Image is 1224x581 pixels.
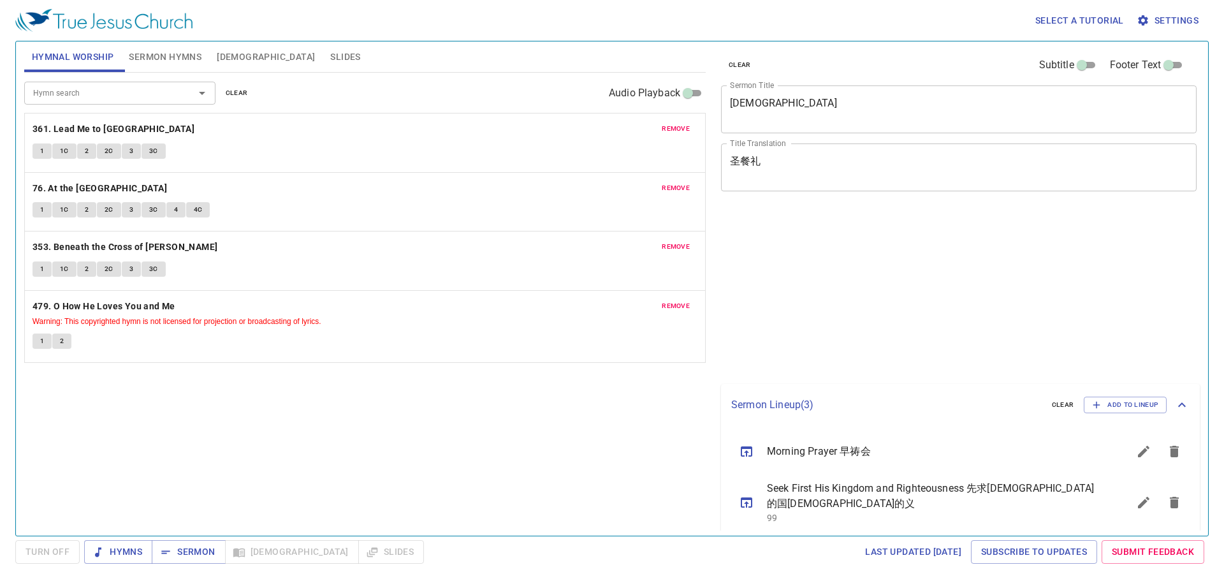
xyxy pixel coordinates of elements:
span: 3C [149,145,158,157]
textarea: 圣餐礼 [730,155,1188,179]
button: remove [654,180,697,196]
button: 3C [142,143,166,159]
button: 4 [166,202,186,217]
button: 2C [97,261,121,277]
button: Add to Lineup [1084,397,1167,413]
p: 99 [767,511,1098,524]
span: 1 [40,204,44,216]
div: Sermon Lineup(3)clearAdd to Lineup [721,384,1200,426]
span: 2C [105,263,113,275]
button: 479. O How He Loves You and Me [33,298,177,314]
span: 1C [60,263,69,275]
span: clear [729,59,751,71]
p: Sermon Lineup ( 3 ) [731,397,1042,413]
button: 4C [186,202,210,217]
span: Hymns [94,544,142,560]
span: Morning Prayer 早祷会 [767,444,1098,459]
button: 1C [52,202,76,217]
button: Select a tutorial [1030,9,1129,33]
button: Hymns [84,540,152,564]
iframe: from-child [716,205,1103,379]
button: remove [654,121,697,136]
span: Seek First His Kingdom and Righteousness 先求[DEMOGRAPHIC_DATA]的国[DEMOGRAPHIC_DATA]的义 [767,481,1098,511]
span: 3C [149,263,158,275]
button: 1 [33,261,52,277]
button: Settings [1134,9,1204,33]
span: remove [662,123,690,135]
button: 1 [33,202,52,217]
button: 3 [122,261,141,277]
span: 3C [149,204,158,216]
button: Open [193,84,211,102]
span: Sermon [162,544,215,560]
span: remove [662,241,690,253]
button: 2 [77,261,96,277]
button: 361. Lead Me to [GEOGRAPHIC_DATA] [33,121,197,137]
button: 1C [52,261,76,277]
span: Subscribe to Updates [981,544,1087,560]
span: Hymnal Worship [32,49,114,65]
button: remove [654,239,697,254]
span: Last updated [DATE] [865,544,961,560]
button: 3 [122,143,141,159]
b: 361. Lead Me to [GEOGRAPHIC_DATA] [33,121,194,137]
span: Audio Playback [609,85,680,101]
span: 1C [60,145,69,157]
button: 76. At the [GEOGRAPHIC_DATA] [33,180,170,196]
a: Subscribe to Updates [971,540,1097,564]
span: remove [662,300,690,312]
button: 1 [33,143,52,159]
span: 3 [129,145,133,157]
button: Sermon [152,540,225,564]
span: clear [1052,399,1074,411]
a: Last updated [DATE] [860,540,966,564]
span: Sermon Hymns [129,49,201,65]
span: clear [226,87,248,99]
img: True Jesus Church [15,9,193,32]
span: 3 [129,204,133,216]
b: 353. Beneath the Cross of [PERSON_NAME] [33,239,218,255]
button: 2 [52,334,71,349]
span: 2C [105,145,113,157]
span: Subtitle [1039,57,1074,73]
button: 2 [77,143,96,159]
button: remove [654,298,697,314]
span: Select a tutorial [1035,13,1124,29]
span: Footer Text [1110,57,1162,73]
span: 1 [40,263,44,275]
button: 2C [97,202,121,217]
button: 2 [77,202,96,217]
span: 2 [85,145,89,157]
button: 1C [52,143,76,159]
span: 4C [194,204,203,216]
span: 2C [105,204,113,216]
b: 76. At the [GEOGRAPHIC_DATA] [33,180,167,196]
textarea: [DEMOGRAPHIC_DATA] [730,97,1188,121]
span: [DEMOGRAPHIC_DATA] [217,49,315,65]
button: 353. Beneath the Cross of [PERSON_NAME] [33,239,220,255]
span: Slides [330,49,360,65]
button: clear [721,57,759,73]
span: Add to Lineup [1092,399,1158,411]
span: 4 [174,204,178,216]
button: 3C [142,202,166,217]
button: 1 [33,334,52,349]
small: Warning: This copyrighted hymn is not licensed for projection or broadcasting of lyrics. [33,317,321,326]
button: clear [218,85,256,101]
span: 2 [85,204,89,216]
button: 3C [142,261,166,277]
span: remove [662,182,690,194]
span: 1 [40,335,44,347]
span: 3 [129,263,133,275]
span: Settings [1139,13,1198,29]
span: 2 [85,263,89,275]
button: 2C [97,143,121,159]
span: 1 [40,145,44,157]
b: 479. O How He Loves You and Me [33,298,175,314]
span: Submit Feedback [1112,544,1194,560]
span: 2 [60,335,64,347]
span: 1C [60,204,69,216]
button: clear [1044,397,1082,413]
a: Submit Feedback [1102,540,1204,564]
button: 3 [122,202,141,217]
